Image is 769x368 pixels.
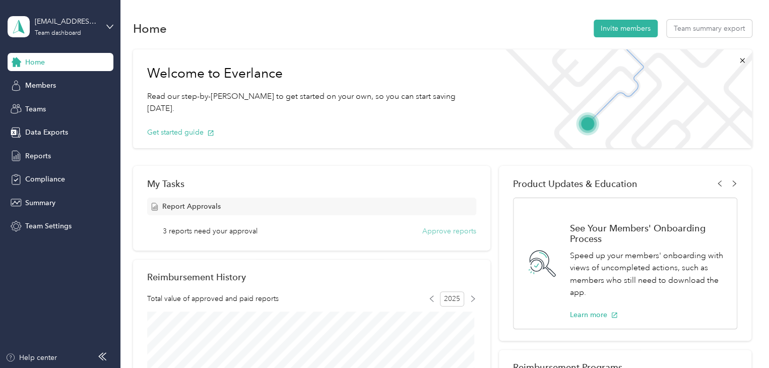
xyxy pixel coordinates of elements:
span: Home [25,57,45,68]
button: Team summary export [667,20,752,37]
iframe: Everlance-gr Chat Button Frame [713,312,769,368]
span: Data Exports [25,127,68,138]
div: Team dashboard [35,30,81,36]
span: Team Settings [25,221,72,231]
span: 2025 [440,291,464,306]
p: Read our step-by-[PERSON_NAME] to get started on your own, so you can start saving [DATE]. [147,90,482,115]
h1: Home [133,23,167,34]
div: My Tasks [147,178,476,189]
button: Invite members [594,20,658,37]
span: Teams [25,104,46,114]
span: Reports [25,151,51,161]
h1: Welcome to Everlance [147,66,482,82]
span: Product Updates & Education [513,178,637,189]
button: Help center [6,352,57,363]
p: Speed up your members' onboarding with views of uncompleted actions, such as members who still ne... [570,250,726,299]
span: Members [25,80,56,91]
span: Report Approvals [162,201,221,212]
span: 3 reports need your approval [163,226,258,236]
div: [EMAIL_ADDRESS][DOMAIN_NAME] [35,16,98,27]
h1: See Your Members' Onboarding Process [570,223,726,244]
span: Total value of approved and paid reports [147,293,279,304]
span: Summary [25,198,55,208]
button: Learn more [570,310,618,320]
button: Approve reports [422,226,476,236]
h2: Reimbursement History [147,272,246,282]
img: Welcome to everlance [495,49,751,148]
button: Get started guide [147,127,214,138]
span: Compliance [25,174,65,185]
